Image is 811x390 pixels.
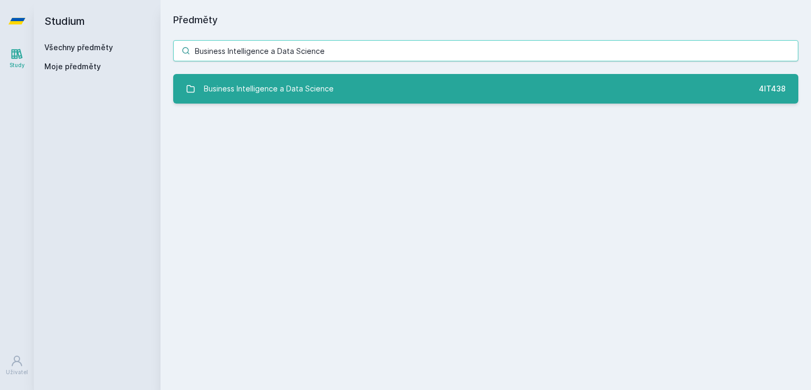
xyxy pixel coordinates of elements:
a: Uživatel [2,349,32,382]
div: 4IT438 [759,83,786,94]
div: Study [10,61,25,69]
div: Business Intelligence a Data Science [204,78,334,99]
a: Study [2,42,32,75]
a: Business Intelligence a Data Science 4IT438 [173,74,798,104]
span: Moje předměty [44,61,101,72]
h1: Předměty [173,13,798,27]
a: Všechny předměty [44,43,113,52]
div: Uživatel [6,368,28,376]
input: Název nebo ident předmětu… [173,40,798,61]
